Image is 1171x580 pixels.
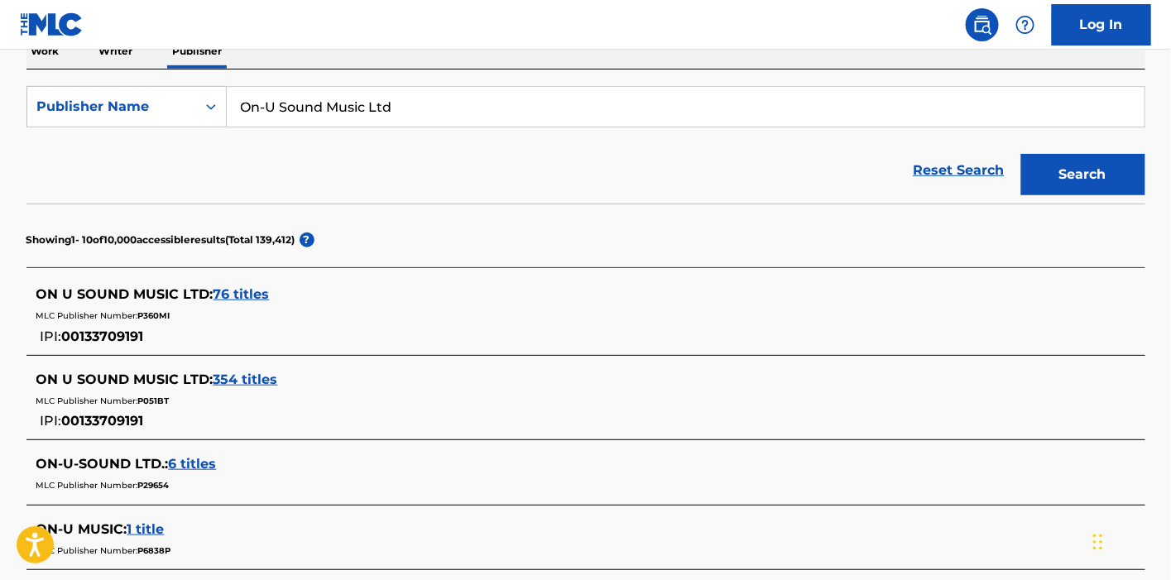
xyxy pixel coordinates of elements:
span: 1 title [127,521,165,537]
span: MLC Publisher Number: [36,480,138,491]
span: ON-U MUSIC : [36,521,127,537]
span: 354 titles [214,371,278,387]
div: Publisher Name [37,97,186,117]
p: Showing 1 - 10 of 10,000 accessible results (Total 139,412 ) [26,232,295,247]
div: Drag [1093,517,1103,567]
span: ? [300,232,314,247]
img: help [1015,15,1035,35]
span: ON-U-SOUND LTD. : [36,456,169,472]
span: MLC Publisher Number: [36,545,138,556]
img: search [972,15,992,35]
a: Public Search [966,8,999,41]
span: 00133709191 [62,328,144,344]
span: MLC Publisher Number: [36,310,138,321]
p: Publisher [168,34,228,69]
button: Search [1021,154,1145,195]
span: ON U SOUND MUSIC LTD : [36,371,214,387]
span: 6 titles [169,456,217,472]
span: 00133709191 [62,413,144,429]
span: IPI: [41,413,62,429]
span: P29654 [138,480,170,491]
span: P051BT [138,395,170,406]
span: 76 titles [214,286,270,302]
p: Work [26,34,65,69]
form: Search Form [26,86,1145,204]
img: MLC Logo [20,12,84,36]
a: Log In [1052,4,1151,46]
a: Reset Search [905,152,1013,189]
span: P360MI [138,310,170,321]
p: Writer [94,34,138,69]
span: MLC Publisher Number: [36,395,138,406]
iframe: Chat Widget [1088,501,1171,580]
span: P6838P [138,545,171,556]
span: ON U SOUND MUSIC LTD : [36,286,214,302]
div: Help [1009,8,1042,41]
span: IPI: [41,328,62,344]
